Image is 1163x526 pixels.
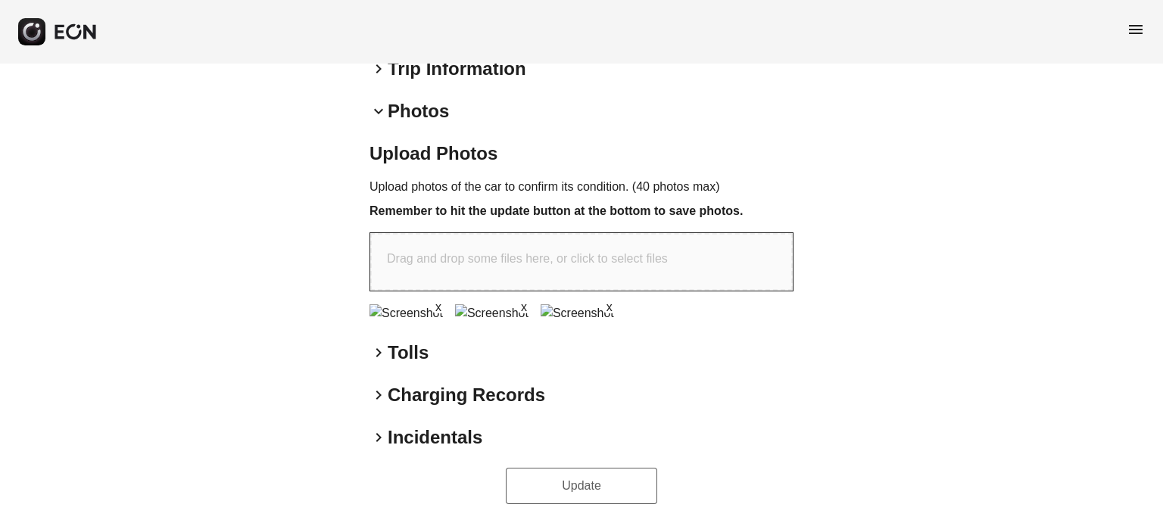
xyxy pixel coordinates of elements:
span: keyboard_arrow_right [369,386,388,404]
button: Update [506,468,657,504]
h2: Upload Photos [369,142,794,166]
img: Screenshot [541,304,614,322]
p: Drag and drop some files here, or click to select files [387,250,668,268]
h2: Incidentals [388,425,482,450]
button: x [431,298,446,313]
img: Screenshot [369,304,443,322]
h2: Tolls [388,341,429,365]
span: keyboard_arrow_right [369,344,388,362]
button: x [516,298,532,313]
h3: Remember to hit the update button at the bottom to save photos. [369,202,794,220]
button: x [602,298,617,313]
h2: Charging Records [388,383,545,407]
h2: Trip Information [388,57,526,81]
span: keyboard_arrow_right [369,60,388,78]
span: keyboard_arrow_down [369,102,388,120]
span: keyboard_arrow_right [369,428,388,447]
p: Upload photos of the car to confirm its condition. (40 photos max) [369,178,794,196]
img: Screenshot [455,304,528,322]
span: menu [1127,20,1145,39]
h2: Photos [388,99,449,123]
